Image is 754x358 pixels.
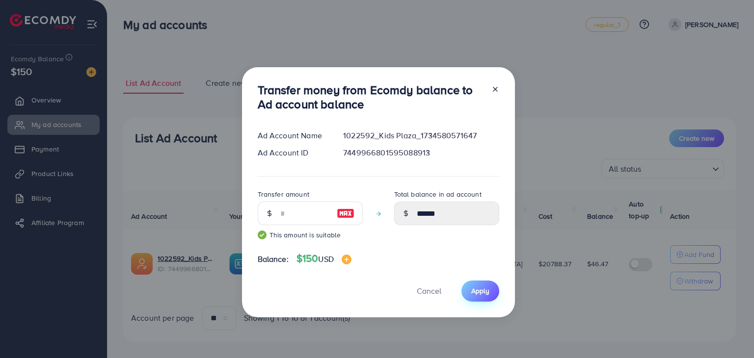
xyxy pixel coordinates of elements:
[335,147,507,158] div: 7449966801595088913
[296,253,351,265] h4: $150
[394,189,482,199] label: Total balance in ad account
[258,189,309,199] label: Transfer amount
[250,147,336,158] div: Ad Account ID
[335,130,507,141] div: 1022592_Kids Plaza_1734580571647
[404,281,454,302] button: Cancel
[471,286,489,296] span: Apply
[258,83,484,111] h3: Transfer money from Ecomdy balance to Ad account balance
[258,230,363,240] small: This amount is suitable
[318,254,333,264] span: USD
[417,285,441,296] span: Cancel
[337,207,354,219] img: image
[250,130,336,141] div: Ad Account Name
[342,255,351,264] img: image
[258,254,289,265] span: Balance:
[712,314,747,351] iframe: Chat
[461,281,499,302] button: Apply
[258,230,267,239] img: guide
